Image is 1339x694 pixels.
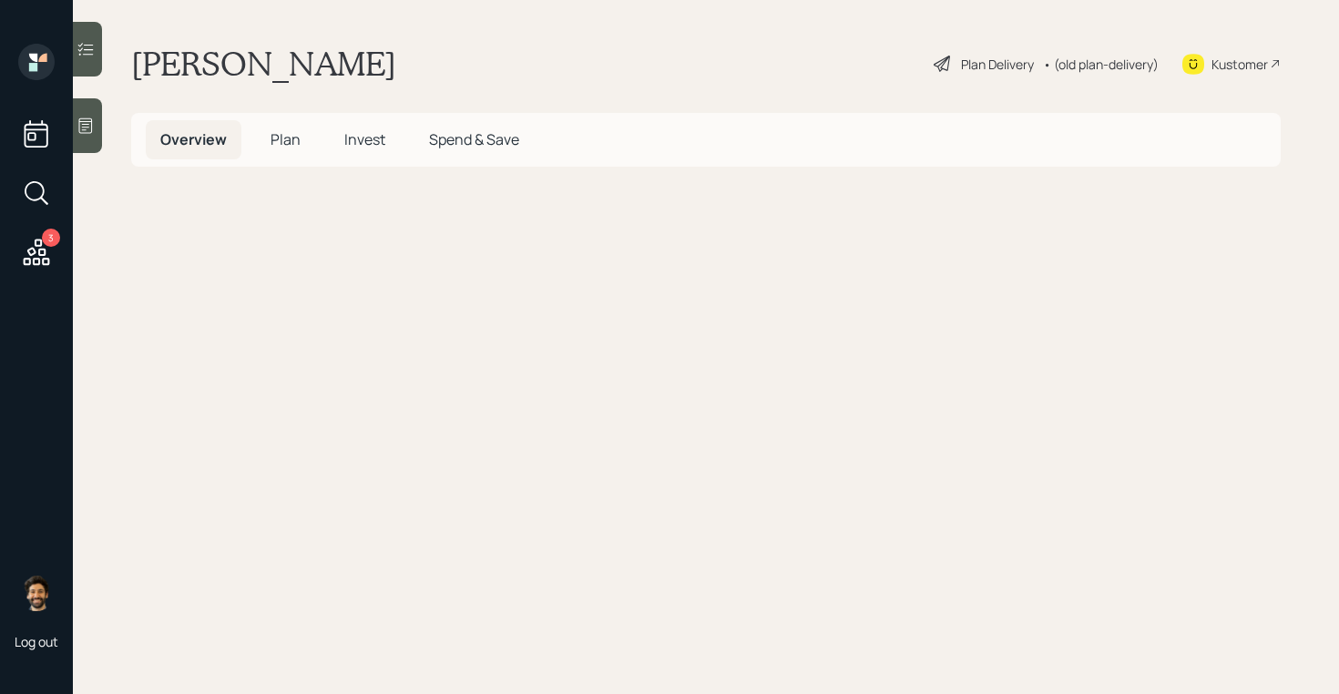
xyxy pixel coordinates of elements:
[131,44,396,84] h1: [PERSON_NAME]
[429,129,519,149] span: Spend & Save
[42,229,60,247] div: 3
[15,633,58,650] div: Log out
[18,575,55,611] img: eric-schwartz-headshot.png
[1043,55,1159,74] div: • (old plan-delivery)
[1211,55,1268,74] div: Kustomer
[160,129,227,149] span: Overview
[961,55,1034,74] div: Plan Delivery
[344,129,385,149] span: Invest
[271,129,301,149] span: Plan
